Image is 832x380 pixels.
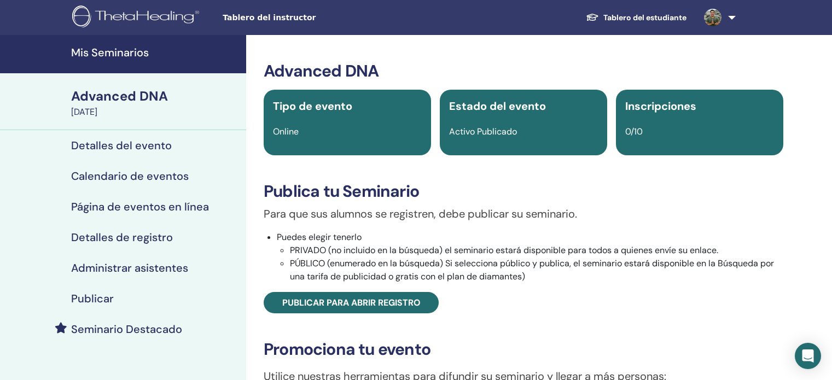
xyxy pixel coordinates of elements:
h4: Publicar [71,292,114,305]
a: Publicar para abrir registro [264,292,439,313]
a: Tablero del estudiante [577,8,695,28]
a: Advanced DNA[DATE] [65,87,246,119]
h3: Advanced DNA [264,61,783,81]
h4: Detalles del evento [71,139,172,152]
span: Tablero del instructor [223,12,387,24]
img: default.jpg [704,9,722,26]
span: Online [273,126,299,137]
li: Puedes elegir tenerlo [277,231,783,283]
h4: Calendario de eventos [71,169,189,183]
span: Inscripciones [625,99,696,113]
img: graduation-cap-white.svg [586,13,599,22]
span: Activo Publicado [449,126,517,137]
img: logo.png [72,5,203,30]
li: PÚBLICO (enumerado en la búsqueda) Si selecciona público y publica, el seminario estará disponibl... [290,257,783,283]
h4: Mis Seminarios [71,46,240,59]
span: 0/10 [625,126,643,137]
div: [DATE] [71,106,240,119]
h3: Publica tu Seminario [264,182,783,201]
span: Tipo de evento [273,99,352,113]
h4: Seminario Destacado [71,323,182,336]
h3: Promociona tu evento [264,340,783,359]
span: Estado del evento [449,99,546,113]
div: Advanced DNA [71,87,240,106]
span: Publicar para abrir registro [282,297,421,308]
li: PRIVADO (no incluido en la búsqueda) el seminario estará disponible para todos a quienes envíe su... [290,244,783,257]
h4: Detalles de registro [71,231,173,244]
h4: Administrar asistentes [71,261,188,274]
p: Para que sus alumnos se registren, debe publicar su seminario. [264,206,783,222]
h4: Página de eventos en línea [71,200,209,213]
div: Open Intercom Messenger [795,343,821,369]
